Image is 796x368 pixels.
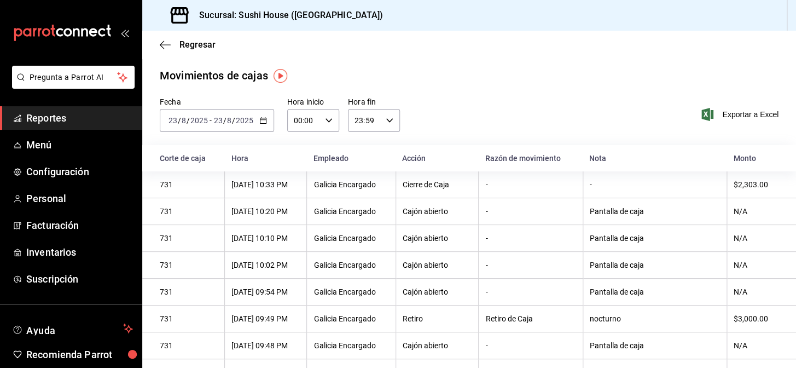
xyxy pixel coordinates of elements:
[590,180,720,189] div: -
[26,218,133,233] span: Facturación
[160,341,218,350] div: 731
[232,116,235,125] span: /
[178,116,181,125] span: /
[313,314,388,323] div: Galicia Encargado
[485,341,576,350] div: -
[590,261,720,269] div: Pantalla de caja
[403,287,472,296] div: Cajón abierto
[403,207,472,216] div: Cajón abierto
[485,314,576,323] div: Retiro de Caja
[313,207,388,216] div: Galicia Encargado
[348,98,400,106] label: Hora fin
[160,39,216,50] button: Regresar
[485,261,576,269] div: -
[26,111,133,125] span: Reportes
[224,145,306,171] th: Hora
[403,261,472,269] div: Cajón abierto
[313,180,388,189] div: Galicia Encargado
[190,116,208,125] input: ----
[274,69,287,83] img: Tooltip marker
[213,116,223,125] input: --
[734,287,778,296] div: N/A
[179,39,216,50] span: Regresar
[120,28,129,37] button: open_drawer_menu
[734,314,778,323] div: $3,000.00
[226,116,232,125] input: --
[160,67,268,84] div: Movimientos de cajas
[590,314,720,323] div: nocturno
[727,145,796,171] th: Monto
[142,145,224,171] th: Corte de caja
[26,137,133,152] span: Menú
[403,180,472,189] div: Cierre de Caja
[734,234,778,243] div: N/A
[231,261,300,269] div: [DATE] 10:02 PM
[590,287,720,296] div: Pantalla de caja
[231,314,300,323] div: [DATE] 09:49 PM
[485,287,576,296] div: -
[30,72,118,83] span: Pregunta a Parrot AI
[313,234,388,243] div: Galicia Encargado
[313,287,388,296] div: Galicia Encargado
[403,314,472,323] div: Retiro
[485,207,576,216] div: -
[403,341,472,350] div: Cajón abierto
[160,98,274,106] label: Fecha
[734,207,778,216] div: N/A
[26,164,133,179] span: Configuración
[187,116,190,125] span: /
[485,180,576,189] div: -
[231,234,300,243] div: [DATE] 10:10 PM
[223,116,226,125] span: /
[590,207,720,216] div: Pantalla de caja
[734,341,778,350] div: N/A
[168,116,178,125] input: --
[235,116,254,125] input: ----
[12,66,135,89] button: Pregunta a Parrot AI
[26,245,133,260] span: Inventarios
[160,234,218,243] div: 731
[734,261,778,269] div: N/A
[231,287,300,296] div: [DATE] 09:54 PM
[231,180,300,189] div: [DATE] 10:33 PM
[160,261,218,269] div: 731
[396,145,479,171] th: Acción
[26,322,119,335] span: Ayuda
[734,180,778,189] div: $2,303.00
[26,191,133,206] span: Personal
[231,207,300,216] div: [DATE] 10:20 PM
[403,234,472,243] div: Cajón abierto
[231,341,300,350] div: [DATE] 09:48 PM
[583,145,727,171] th: Nota
[181,116,187,125] input: --
[26,272,133,286] span: Suscripción
[313,261,388,269] div: Galicia Encargado
[210,116,212,125] span: -
[287,98,339,106] label: Hora inicio
[190,9,383,22] h3: Sucursal: Sushi House ([GEOGRAPHIC_DATA])
[313,341,388,350] div: Galicia Encargado
[485,234,576,243] div: -
[479,145,583,171] th: Razón de movimiento
[704,108,778,121] button: Exportar a Excel
[26,347,133,362] span: Recomienda Parrot
[8,79,135,91] a: Pregunta a Parrot AI
[590,234,720,243] div: Pantalla de caja
[160,207,218,216] div: 731
[160,180,218,189] div: 731
[590,341,720,350] div: Pantalla de caja
[307,145,396,171] th: Empleado
[160,287,218,296] div: 731
[160,314,218,323] div: 731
